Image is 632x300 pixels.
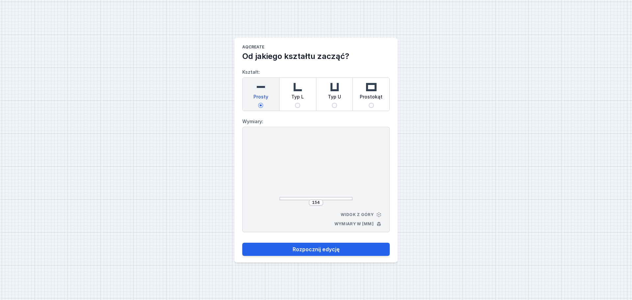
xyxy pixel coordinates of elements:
[242,243,390,256] button: Rozpocznij edycję
[311,200,321,205] input: Wymiar [mm]
[242,67,390,111] label: Kształt:
[328,94,341,103] span: Typ U
[242,51,390,62] h2: Od jakiego kształtu zacząć?
[242,116,390,127] label: Wymiary:
[332,103,337,108] input: Typ U
[242,44,390,51] h1: AQcreate
[253,94,268,103] span: Prosty
[291,94,304,103] span: Typ L
[291,80,304,94] img: l-shaped.svg
[254,80,267,94] img: straight.svg
[258,103,263,108] input: Prosty
[328,80,341,94] img: u-shaped.svg
[365,80,378,94] img: rectangle.svg
[369,103,374,108] input: Prostokąt
[295,103,300,108] input: Typ L
[360,94,382,103] span: Prostokąt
